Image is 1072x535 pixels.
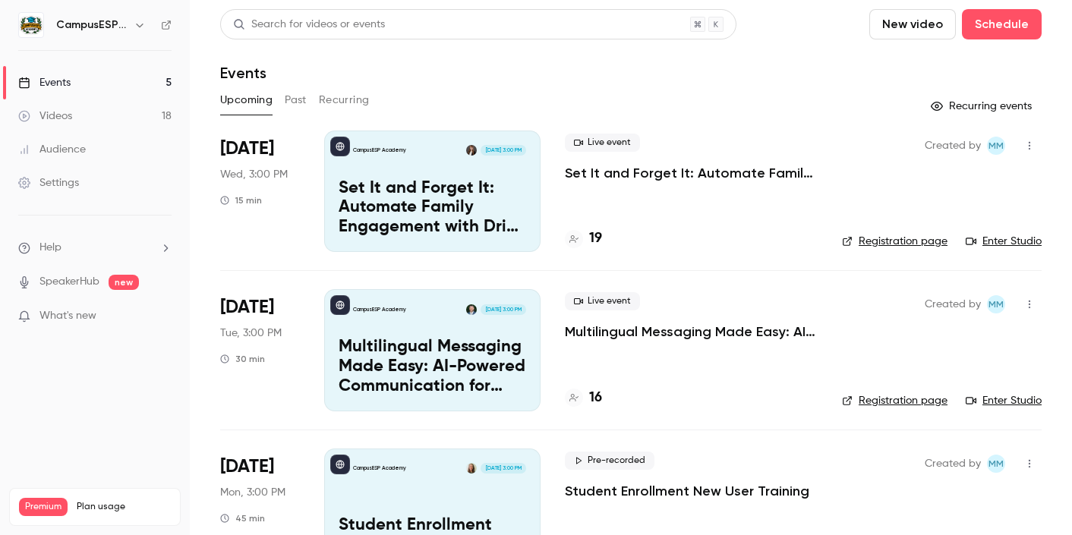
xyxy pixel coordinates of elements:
[925,295,981,313] span: Created by
[220,137,274,161] span: [DATE]
[220,289,300,411] div: Oct 14 Tue, 3:00 PM (America/New York)
[220,295,274,319] span: [DATE]
[481,145,525,156] span: [DATE] 3:00 PM
[77,501,171,513] span: Plan usage
[220,64,266,82] h1: Events
[220,512,265,524] div: 45 min
[220,88,273,112] button: Upcoming
[466,304,477,315] img: Albert Perera
[925,455,981,473] span: Created by
[39,274,99,290] a: SpeakerHub
[842,393,947,408] a: Registration page
[220,485,285,500] span: Mon, 3:00 PM
[220,353,265,365] div: 30 min
[481,463,525,474] span: [DATE] 3:00 PM
[153,310,172,323] iframe: Noticeable Trigger
[962,9,1042,39] button: Schedule
[19,498,68,516] span: Premium
[220,131,300,252] div: Oct 8 Wed, 3:00 PM (America/New York)
[353,306,406,313] p: CampusESP Academy
[869,9,956,39] button: New video
[565,134,640,152] span: Live event
[109,275,139,290] span: new
[481,304,525,315] span: [DATE] 3:00 PM
[39,240,61,256] span: Help
[966,393,1042,408] a: Enter Studio
[987,455,1005,473] span: Mairin Matthews
[18,240,172,256] li: help-dropdown-opener
[988,455,1004,473] span: MM
[339,179,526,238] p: Set It and Forget It: Automate Family Engagement with Drip Text Messages
[925,137,981,155] span: Created by
[319,88,370,112] button: Recurring
[233,17,385,33] div: Search for videos or events
[565,228,602,249] a: 19
[353,464,406,472] p: CampusESP Academy
[842,234,947,249] a: Registration page
[565,388,602,408] a: 16
[565,452,654,470] span: Pre-recorded
[353,146,406,154] p: CampusESP Academy
[220,455,274,479] span: [DATE]
[220,167,288,182] span: Wed, 3:00 PM
[987,295,1005,313] span: Mairin Matthews
[565,292,640,310] span: Live event
[39,308,96,324] span: What's new
[988,295,1004,313] span: MM
[565,482,809,500] a: Student Enrollment New User Training
[466,145,477,156] img: Rebecca McCrory
[19,13,43,37] img: CampusESP Academy
[18,75,71,90] div: Events
[339,338,526,396] p: Multilingual Messaging Made Easy: AI-Powered Communication for Spanish-Speaking Families
[324,131,541,252] a: Set It and Forget It: Automate Family Engagement with Drip Text MessagesCampusESP AcademyRebecca ...
[220,326,282,341] span: Tue, 3:00 PM
[285,88,307,112] button: Past
[220,194,262,206] div: 15 min
[56,17,128,33] h6: CampusESP Academy
[18,109,72,124] div: Videos
[988,137,1004,155] span: MM
[565,323,818,341] a: Multilingual Messaging Made Easy: AI-Powered Communication for Spanish-Speaking Families
[924,94,1042,118] button: Recurring events
[18,175,79,190] div: Settings
[589,228,602,249] h4: 19
[565,164,818,182] a: Set It and Forget It: Automate Family Engagement with Drip Text Messages
[589,388,602,408] h4: 16
[987,137,1005,155] span: Mairin Matthews
[966,234,1042,249] a: Enter Studio
[466,463,477,474] img: Mairin Matthews
[324,289,541,411] a: Multilingual Messaging Made Easy: AI-Powered Communication for Spanish-Speaking FamiliesCampusESP...
[18,142,86,157] div: Audience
